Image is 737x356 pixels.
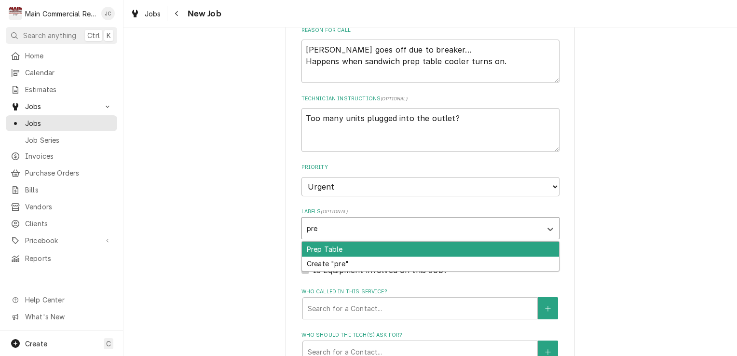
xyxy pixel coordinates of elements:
[25,340,47,348] span: Create
[6,233,117,248] a: Go to Pricebook
[25,295,111,305] span: Help Center
[25,84,112,95] span: Estimates
[25,185,112,195] span: Bills
[301,331,560,339] label: Who should the tech(s) ask for?
[126,6,165,22] a: Jobs
[6,65,117,81] a: Calendar
[25,219,112,229] span: Clients
[6,132,117,148] a: Job Series
[6,309,117,325] a: Go to What's New
[301,108,560,151] textarea: Too many units plugged into the outlet?
[25,118,112,128] span: Jobs
[6,165,117,181] a: Purchase Orders
[185,7,221,20] span: New Job
[25,151,112,161] span: Invoices
[6,148,117,164] a: Invoices
[6,292,117,308] a: Go to Help Center
[101,7,115,20] div: Jan Costello's Avatar
[6,48,117,64] a: Home
[25,168,112,178] span: Purchase Orders
[25,202,112,212] span: Vendors
[301,95,560,103] label: Technician Instructions
[302,242,559,257] div: Prep Table
[106,339,111,349] span: C
[301,208,560,216] label: Labels
[301,208,560,239] div: Labels
[9,7,22,20] div: Main Commercial Refrigeration Service's Avatar
[25,68,112,78] span: Calendar
[101,7,115,20] div: JC
[169,6,185,21] button: Navigate back
[301,40,560,83] textarea: [PERSON_NAME] goes off due to breaker... Happens when sandwich prep table cooler turns on.
[145,9,161,19] span: Jobs
[25,51,112,61] span: Home
[301,288,560,319] div: Who called in this service?
[321,209,348,214] span: ( optional )
[107,30,111,41] span: K
[545,349,551,356] svg: Create New Contact
[25,135,112,145] span: Job Series
[25,101,98,111] span: Jobs
[6,98,117,114] a: Go to Jobs
[6,82,117,97] a: Estimates
[545,305,551,312] svg: Create New Contact
[301,95,560,152] div: Technician Instructions
[301,288,560,296] label: Who called in this service?
[9,7,22,20] div: M
[301,164,560,171] label: Priority
[6,182,117,198] a: Bills
[381,96,408,101] span: ( optional )
[301,164,560,196] div: Priority
[301,27,560,83] div: Reason For Call
[25,9,96,19] div: Main Commercial Refrigeration Service
[301,27,560,34] label: Reason For Call
[6,250,117,266] a: Reports
[25,253,112,263] span: Reports
[6,27,117,44] button: Search anythingCtrlK
[25,312,111,322] span: What's New
[6,199,117,215] a: Vendors
[25,235,98,246] span: Pricebook
[538,297,558,319] button: Create New Contact
[302,257,559,272] div: Create "pre"
[6,115,117,131] a: Jobs
[6,216,117,232] a: Clients
[23,30,76,41] span: Search anything
[87,30,100,41] span: Ctrl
